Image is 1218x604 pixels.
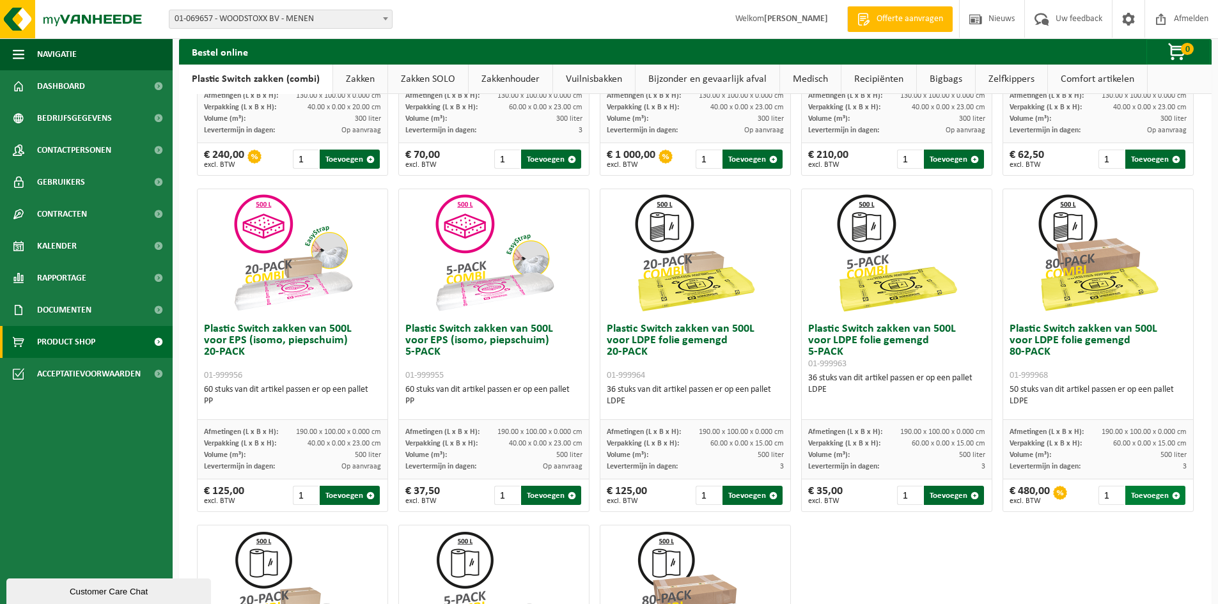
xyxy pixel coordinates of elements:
[912,440,985,447] span: 60.00 x 0.00 x 15.00 cm
[405,440,478,447] span: Verpakking (L x B x H):
[229,189,357,317] img: 01-999956
[744,127,784,134] span: Op aanvraag
[976,65,1047,94] a: Zelfkippers
[917,65,975,94] a: Bigbags
[959,451,985,459] span: 500 liter
[924,486,984,505] button: Toevoegen
[37,230,77,262] span: Kalender
[204,127,275,134] span: Levertermijn in dagen:
[169,10,393,29] span: 01-069657 - WOODSTOXX BV - MENEN
[1098,150,1125,169] input: 1
[1147,127,1187,134] span: Op aanvraag
[780,65,841,94] a: Medisch
[204,497,244,505] span: excl. BTW
[900,428,985,436] span: 190.00 x 100.00 x 0.000 cm
[764,14,828,24] strong: [PERSON_NAME]
[405,428,480,436] span: Afmetingen (L x B x H):
[405,127,476,134] span: Levertermijn in dagen:
[946,127,985,134] span: Op aanvraag
[632,189,760,317] img: 01-999964
[808,359,847,369] span: 01-999963
[699,92,784,100] span: 130.00 x 100.00 x 0.000 cm
[808,428,882,436] span: Afmetingen (L x B x H):
[1125,486,1185,505] button: Toevoegen
[808,486,843,505] div: € 35,00
[808,384,985,396] div: LDPE
[1010,92,1084,100] span: Afmetingen (L x B x H):
[808,373,985,396] div: 36 stuks van dit artikel passen er op een pallet
[204,371,242,380] span: 01-999956
[722,150,783,169] button: Toevoegen
[722,486,783,505] button: Toevoegen
[607,451,648,459] span: Volume (m³):
[758,451,784,459] span: 500 liter
[1125,150,1185,169] button: Toevoegen
[405,92,480,100] span: Afmetingen (L x B x H):
[758,115,784,123] span: 300 liter
[1010,396,1187,407] div: LDPE
[494,486,520,505] input: 1
[355,451,381,459] span: 500 liter
[497,92,582,100] span: 130.00 x 100.00 x 0.000 cm
[607,150,655,169] div: € 1 000,00
[808,323,985,369] h3: Plastic Switch zakken van 500L voor LDPE folie gemengd 5-PACK
[1010,323,1187,381] h3: Plastic Switch zakken van 500L voor LDPE folie gemengd 80-PACK
[509,104,582,111] span: 60.00 x 0.00 x 23.00 cm
[1010,161,1044,169] span: excl. BTW
[607,497,647,505] span: excl. BTW
[912,104,985,111] span: 40.00 x 0.00 x 23.00 cm
[469,65,552,94] a: Zakkenhouder
[1010,127,1081,134] span: Levertermijn in dagen:
[204,161,244,169] span: excl. BTW
[808,451,850,459] span: Volume (m³):
[808,463,879,470] span: Levertermijn in dagen:
[204,428,278,436] span: Afmetingen (L x B x H):
[405,396,582,407] div: PP
[847,6,953,32] a: Offerte aanvragen
[808,161,848,169] span: excl. BTW
[293,150,319,169] input: 1
[607,463,678,470] span: Levertermijn in dagen:
[179,39,261,64] h2: Bestel online
[405,451,447,459] span: Volume (m³):
[204,396,381,407] div: PP
[607,115,648,123] span: Volume (m³):
[37,102,112,134] span: Bedrijfsgegevens
[405,463,476,470] span: Levertermijn in dagen:
[405,371,444,380] span: 01-999955
[607,92,681,100] span: Afmetingen (L x B x H):
[37,326,95,358] span: Product Shop
[296,428,381,436] span: 190.00 x 100.00 x 0.000 cm
[696,150,722,169] input: 1
[204,323,381,381] h3: Plastic Switch zakken van 500L voor EPS (isomo, piepschuim) 20-PACK
[204,384,381,407] div: 60 stuks van dit artikel passen er op een pallet
[341,127,381,134] span: Op aanvraag
[1102,92,1187,100] span: 130.00 x 100.00 x 0.000 cm
[1010,497,1050,505] span: excl. BTW
[1102,428,1187,436] span: 190.00 x 100.00 x 0.000 cm
[37,38,77,70] span: Navigatie
[1035,189,1162,317] img: 01-999968
[808,440,880,447] span: Verpakking (L x B x H):
[509,440,582,447] span: 40.00 x 0.00 x 23.00 cm
[1010,371,1048,380] span: 01-999968
[553,65,635,94] a: Vuilnisbakken
[1010,428,1084,436] span: Afmetingen (L x B x H):
[1146,39,1210,65] button: 0
[37,70,85,102] span: Dashboard
[924,150,984,169] button: Toevoegen
[204,115,246,123] span: Volume (m³):
[696,486,722,505] input: 1
[833,189,961,317] img: 01-999963
[405,115,447,123] span: Volume (m³):
[1010,451,1051,459] span: Volume (m³):
[1113,440,1187,447] span: 60.00 x 0.00 x 15.00 cm
[405,161,440,169] span: excl. BTW
[1010,486,1050,505] div: € 480,00
[579,127,582,134] span: 3
[37,358,141,390] span: Acceptatievoorwaarden
[37,134,111,166] span: Contactpersonen
[607,440,679,447] span: Verpakking (L x B x H):
[320,486,380,505] button: Toevoegen
[897,150,923,169] input: 1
